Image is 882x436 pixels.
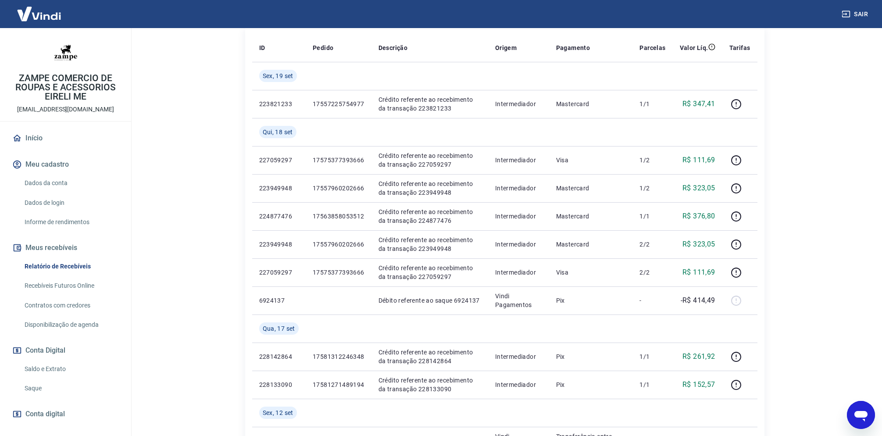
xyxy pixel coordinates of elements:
p: 6924137 [259,296,299,305]
p: Tarifas [729,43,750,52]
p: Intermediador [495,100,542,108]
p: -R$ 414,49 [681,295,715,306]
p: 227059297 [259,268,299,277]
p: 223821233 [259,100,299,108]
p: Intermediador [495,212,542,221]
a: Dados da conta [21,174,121,192]
img: 3b0c0e42-90b3-4cb6-bbb3-253411aacb6a.jpeg [48,35,83,70]
p: Descrição [379,43,408,52]
span: Qua, 17 set [263,324,295,333]
a: Informe de rendimentos [21,213,121,231]
p: 2/2 [639,240,665,249]
a: Saque [21,379,121,397]
p: Crédito referente ao recebimento da transação 224877476 [379,207,481,225]
p: 17581312246348 [313,352,364,361]
p: 1/2 [639,156,665,164]
p: 1/2 [639,184,665,193]
p: R$ 347,41 [682,99,715,109]
a: Disponibilização de agenda [21,316,121,334]
p: 17581271489194 [313,380,364,389]
p: 224877476 [259,212,299,221]
a: Contratos com credores [21,297,121,314]
p: Parcelas [639,43,665,52]
a: Dados de login [21,194,121,212]
button: Meu cadastro [11,155,121,174]
p: R$ 323,05 [682,183,715,193]
a: Início [11,129,121,148]
p: ZAMPE COMERCIO DE ROUPAS E ACESSORIOS EIRELI ME [7,74,124,101]
p: Intermediador [495,380,542,389]
iframe: Button to launch messaging window, conversation in progress [847,401,875,429]
p: 228133090 [259,380,299,389]
p: ID [259,43,265,52]
p: Débito referente ao saque 6924137 [379,296,481,305]
a: Relatório de Recebíveis [21,257,121,275]
p: 227059297 [259,156,299,164]
p: Crédito referente ao recebimento da transação 228142864 [379,348,481,365]
p: R$ 323,05 [682,239,715,250]
p: 17575377393666 [313,268,364,277]
p: Pix [556,296,626,305]
p: 1/1 [639,212,665,221]
button: Sair [840,6,871,22]
p: Crédito referente ao recebimento da transação 223821233 [379,95,481,113]
p: 1/1 [639,352,665,361]
p: R$ 152,57 [682,379,715,390]
p: 17563858053512 [313,212,364,221]
p: Intermediador [495,240,542,249]
p: 223949948 [259,240,299,249]
p: Crédito referente ao recebimento da transação 223949948 [379,236,481,253]
p: Vindi Pagamentos [495,292,542,309]
span: Sex, 12 set [263,408,293,417]
p: Mastercard [556,184,626,193]
p: 2/2 [639,268,665,277]
p: Pix [556,380,626,389]
p: 17557225754977 [313,100,364,108]
p: Visa [556,268,626,277]
p: 17557960202666 [313,240,364,249]
p: Pix [556,352,626,361]
p: 223949948 [259,184,299,193]
span: Sex, 19 set [263,71,293,80]
p: [EMAIL_ADDRESS][DOMAIN_NAME] [17,105,114,114]
p: Intermediador [495,268,542,277]
p: Intermediador [495,184,542,193]
a: Recebíveis Futuros Online [21,277,121,295]
p: 1/1 [639,100,665,108]
p: 17557960202666 [313,184,364,193]
a: Conta digital [11,404,121,424]
p: Mastercard [556,240,626,249]
p: Valor Líq. [680,43,708,52]
button: Conta Digital [11,341,121,360]
p: - [639,296,665,305]
p: R$ 111,69 [682,267,715,278]
a: Saldo e Extrato [21,360,121,378]
p: R$ 111,69 [682,155,715,165]
button: Meus recebíveis [11,238,121,257]
p: Origem [495,43,517,52]
p: 228142864 [259,352,299,361]
img: Vindi [11,0,68,27]
p: Crédito referente ao recebimento da transação 228133090 [379,376,481,393]
p: Crédito referente ao recebimento da transação 227059297 [379,151,481,169]
span: Qui, 18 set [263,128,293,136]
p: Mastercard [556,212,626,221]
p: Pagamento [556,43,590,52]
p: 1/1 [639,380,665,389]
p: Crédito referente ao recebimento da transação 227059297 [379,264,481,281]
span: Conta digital [25,408,65,420]
p: Intermediador [495,352,542,361]
p: Mastercard [556,100,626,108]
p: R$ 376,80 [682,211,715,222]
p: Pedido [313,43,333,52]
p: Visa [556,156,626,164]
p: Intermediador [495,156,542,164]
p: Crédito referente ao recebimento da transação 223949948 [379,179,481,197]
p: R$ 261,92 [682,351,715,362]
p: 17575377393666 [313,156,364,164]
